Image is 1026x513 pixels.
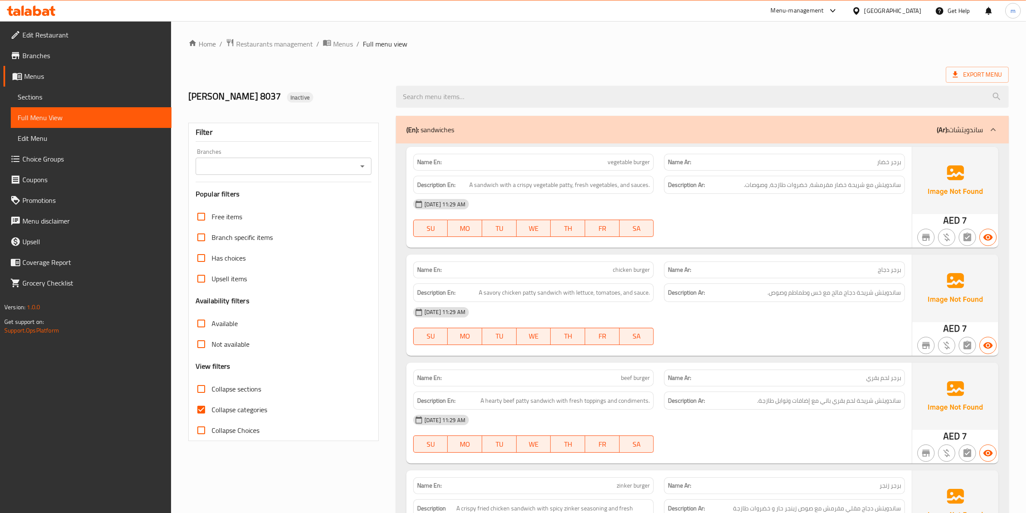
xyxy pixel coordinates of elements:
[196,123,371,142] div: Filter
[959,445,976,462] button: Not has choices
[946,67,1009,83] span: Export Menu
[18,92,165,102] span: Sections
[417,287,455,298] strong: Description En:
[482,328,517,345] button: TU
[938,445,955,462] button: Purchased item
[551,435,585,453] button: TH
[959,229,976,246] button: Not has choices
[757,395,901,406] span: ساندويتش شريحة لحم بقري باتي مع إضافات وتوابل طازجة.
[421,416,469,424] span: [DATE] 11:29 AM
[744,180,901,190] span: ساندويتش مع شريحة خضار مقرمشة، خضروات طازجة، وصوصات.
[417,222,445,235] span: SU
[22,195,165,205] span: Promotions
[482,220,517,237] button: TU
[396,86,1009,108] input: search
[979,229,997,246] button: Available
[212,425,259,435] span: Collapse Choices
[613,265,650,274] span: chicken burger
[623,222,651,235] span: SA
[620,328,654,345] button: SA
[589,438,616,451] span: FR
[943,212,960,229] span: AED
[188,39,216,49] a: Home
[226,38,313,50] a: Restaurants management
[196,296,249,306] h3: Availability filters
[554,222,582,235] span: TH
[417,180,455,190] strong: Description En:
[196,189,371,199] h3: Popular filters
[22,257,165,267] span: Coverage Report
[413,220,448,237] button: SU
[406,123,419,136] b: (En):
[448,328,482,345] button: MO
[938,337,955,354] button: Purchased item
[287,93,313,102] span: Inactive
[413,435,448,453] button: SU
[287,92,313,103] div: Inactive
[417,158,442,167] strong: Name En:
[22,154,165,164] span: Choice Groups
[482,435,517,453] button: TU
[22,278,165,288] span: Grocery Checklist
[11,128,172,149] a: Edit Menu
[937,123,948,136] b: (Ar):
[938,229,955,246] button: Purchased item
[953,69,1002,80] span: Export Menu
[959,337,976,354] button: Not has choices
[554,438,582,451] span: TH
[668,158,691,167] strong: Name Ar:
[623,438,651,451] span: SA
[589,222,616,235] span: FR
[962,428,967,445] span: 7
[22,30,165,40] span: Edit Restaurant
[421,308,469,316] span: [DATE] 11:29 AM
[879,481,901,490] span: برجر زنجر
[554,330,582,342] span: TH
[417,373,442,382] strong: Name En:
[668,287,705,298] strong: Description Ar:
[212,384,261,394] span: Collapse sections
[396,116,1009,143] div: (En): sandwiches(Ar):ساندويتشات
[22,236,165,247] span: Upsell
[520,438,548,451] span: WE
[621,373,650,382] span: beef burger
[623,330,651,342] span: SA
[486,330,513,342] span: TU
[668,265,691,274] strong: Name Ar:
[4,325,59,336] a: Support.OpsPlatform
[417,438,445,451] span: SU
[356,39,359,49] li: /
[877,158,901,167] span: برجر خضار
[316,39,319,49] li: /
[589,330,616,342] span: FR
[620,435,654,453] button: SA
[212,253,246,263] span: Has choices
[608,158,650,167] span: vegetable burger
[912,147,998,214] img: Ae5nvW7+0k+MAAAAAElFTkSuQmCC
[551,328,585,345] button: TH
[479,287,650,298] span: A savory chicken patty sandwich with lettuce, tomatoes, and sauce.
[188,38,1009,50] nav: breadcrumb
[212,211,242,222] span: Free items
[943,320,960,337] span: AED
[517,220,551,237] button: WE
[212,339,249,349] span: Not available
[3,169,172,190] a: Coupons
[212,274,247,284] span: Upsell items
[979,445,997,462] button: Available
[3,252,172,273] a: Coverage Report
[551,220,585,237] button: TH
[3,273,172,293] a: Grocery Checklist
[18,112,165,123] span: Full Menu View
[22,174,165,185] span: Coupons
[668,481,691,490] strong: Name Ar:
[4,302,25,313] span: Version:
[451,330,479,342] span: MO
[236,39,313,49] span: Restaurants management
[3,25,172,45] a: Edit Restaurant
[979,337,997,354] button: Available
[517,328,551,345] button: WE
[413,328,448,345] button: SU
[417,395,455,406] strong: Description En:
[864,6,921,16] div: [GEOGRAPHIC_DATA]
